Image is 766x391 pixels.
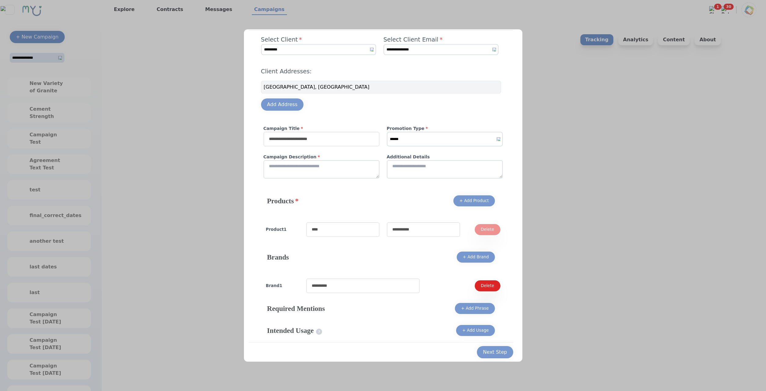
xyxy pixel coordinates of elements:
[387,125,503,132] h4: Promotion Type
[267,252,289,262] h4: Brands
[267,326,322,335] h4: Intended Usage
[456,325,495,336] button: + Add Usage
[387,154,503,160] h4: Additional Details
[453,195,495,206] button: + Add Product
[461,305,489,312] div: + Add Phrase
[477,346,513,358] button: Next Step
[261,35,376,44] h4: Select Client
[475,280,500,291] button: Delete
[481,227,494,233] div: Delete
[263,154,379,160] h4: Campaign Description
[261,98,304,111] button: Add Address
[267,196,299,206] h4: Products
[261,81,501,94] div: [GEOGRAPHIC_DATA], [GEOGRAPHIC_DATA]
[455,303,495,314] button: + Add Phrase
[462,327,489,334] div: + Add Usage
[383,35,499,44] h4: Select Client Email
[459,198,489,204] div: + Add Product
[261,67,501,76] h4: Client Addresses:
[266,283,299,289] h4: Brand 1
[267,101,298,108] div: Add Address
[481,283,494,289] div: Delete
[475,224,500,235] button: Delete
[267,304,325,313] h4: Required Mentions
[463,254,489,260] div: + Add Brand
[457,252,495,263] button: + Add Brand
[316,329,322,335] span: ?
[266,227,299,233] h4: Product 1
[263,125,379,132] h4: Campaign Title
[483,349,507,356] div: Next Step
